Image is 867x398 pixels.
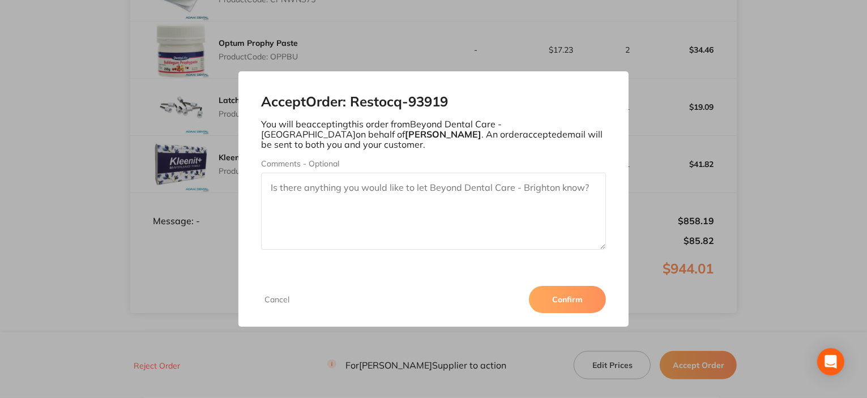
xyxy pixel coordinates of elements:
[261,119,606,150] p: You will be accepting this order from Beyond Dental Care - [GEOGRAPHIC_DATA] on behalf of . An or...
[405,129,481,140] b: [PERSON_NAME]
[261,159,606,168] label: Comments - Optional
[817,348,844,375] div: Open Intercom Messenger
[529,286,606,313] button: Confirm
[261,294,293,305] button: Cancel
[261,94,606,110] h2: Accept Order: Restocq- 93919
